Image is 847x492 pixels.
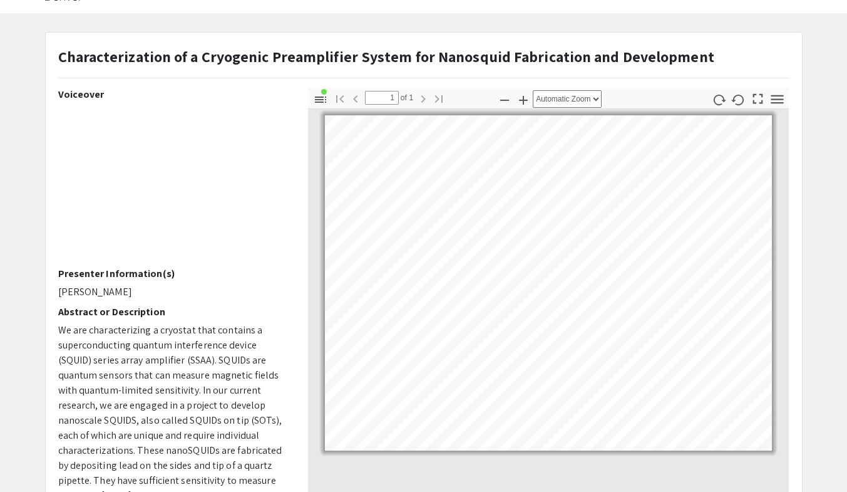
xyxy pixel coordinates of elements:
iframe: RaCaS -Characterization of a Cryogenic Preamplifer System for NanoSQUID Fabrication and Development [58,105,289,268]
h2: Abstract or Description [58,306,289,318]
select: Zoom [533,90,602,108]
button: Zoom In [513,90,534,108]
button: Switch to Presentation Mode [747,88,768,107]
button: Previous Page [345,89,366,107]
button: Tools [766,90,788,108]
button: Next Page [413,89,434,107]
h2: Voiceover [58,88,289,100]
button: Toggle Sidebar (document contains outline/attachments/layers) [310,90,331,108]
button: Rotate Clockwise [708,90,729,108]
span: of 1 [399,91,414,105]
div: Page 1 [319,110,778,456]
button: Go to First Page [329,89,351,107]
input: Page [365,91,399,105]
button: Zoom Out [494,90,515,108]
h2: Presenter Information(s) [58,268,289,280]
p: [PERSON_NAME] [58,285,289,300]
iframe: Chat [9,436,53,483]
button: Rotate Counterclockwise [727,90,749,108]
button: Go to Last Page [428,89,449,107]
strong: Characterization of a Cryogenic Preamplifier System for Nanosquid Fabrication and Development [58,46,714,66]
